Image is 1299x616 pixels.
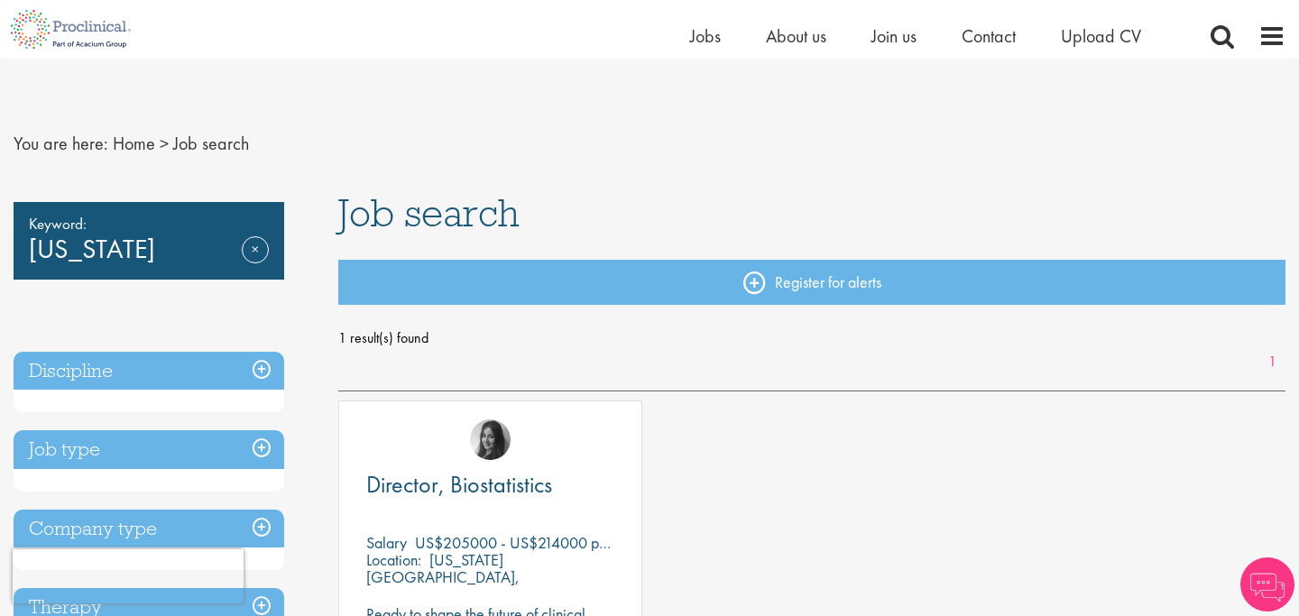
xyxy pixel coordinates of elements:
span: Salary [366,532,407,553]
iframe: reCAPTCHA [13,549,244,603]
a: Join us [871,24,917,48]
div: [US_STATE] [14,202,284,280]
img: Chatbot [1240,557,1294,611]
span: Job search [173,132,249,155]
a: breadcrumb link [113,132,155,155]
a: Director, Biostatistics [366,473,614,496]
a: Remove [242,236,269,289]
span: > [160,132,169,155]
a: Contact [962,24,1016,48]
span: Keyword: [29,211,269,236]
h3: Job type [14,430,284,469]
a: About us [766,24,826,48]
p: [US_STATE][GEOGRAPHIC_DATA], [GEOGRAPHIC_DATA] [366,549,520,604]
a: Jobs [690,24,721,48]
h3: Discipline [14,352,284,391]
a: 1 [1259,352,1285,372]
h3: Company type [14,510,284,548]
span: Job search [338,188,520,237]
span: You are here: [14,132,108,155]
span: 1 result(s) found [338,325,1285,352]
span: Location: [366,549,421,570]
a: Upload CV [1061,24,1141,48]
span: Director, Biostatistics [366,469,552,500]
p: US$205000 - US$214000 per annum [415,532,656,553]
img: Heidi Hennigan [470,419,511,460]
a: Register for alerts [338,260,1285,305]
